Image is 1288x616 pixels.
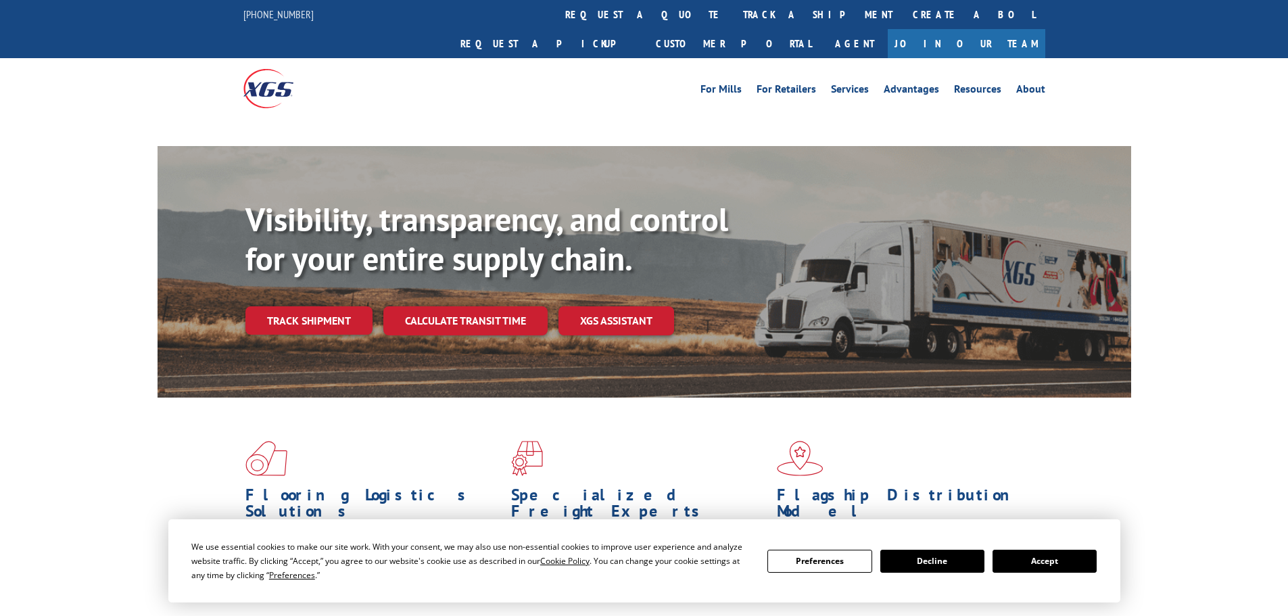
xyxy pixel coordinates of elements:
[1016,84,1045,99] a: About
[245,306,373,335] a: Track shipment
[269,569,315,581] span: Preferences
[245,198,728,279] b: Visibility, transparency, and control for your entire supply chain.
[245,487,501,526] h1: Flooring Logistics Solutions
[821,29,888,58] a: Agent
[558,306,674,335] a: XGS ASSISTANT
[243,7,314,21] a: [PHONE_NUMBER]
[450,29,646,58] a: Request a pickup
[880,550,984,573] button: Decline
[884,84,939,99] a: Advantages
[757,84,816,99] a: For Retailers
[383,306,548,335] a: Calculate transit time
[646,29,821,58] a: Customer Portal
[168,519,1120,602] div: Cookie Consent Prompt
[511,487,767,526] h1: Specialized Freight Experts
[245,441,287,476] img: xgs-icon-total-supply-chain-intelligence-red
[888,29,1045,58] a: Join Our Team
[191,540,751,582] div: We use essential cookies to make our site work. With your consent, we may also use non-essential ...
[777,487,1032,526] h1: Flagship Distribution Model
[540,555,590,567] span: Cookie Policy
[777,441,824,476] img: xgs-icon-flagship-distribution-model-red
[954,84,1001,99] a: Resources
[511,441,543,476] img: xgs-icon-focused-on-flooring-red
[700,84,742,99] a: For Mills
[831,84,869,99] a: Services
[993,550,1097,573] button: Accept
[767,550,872,573] button: Preferences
